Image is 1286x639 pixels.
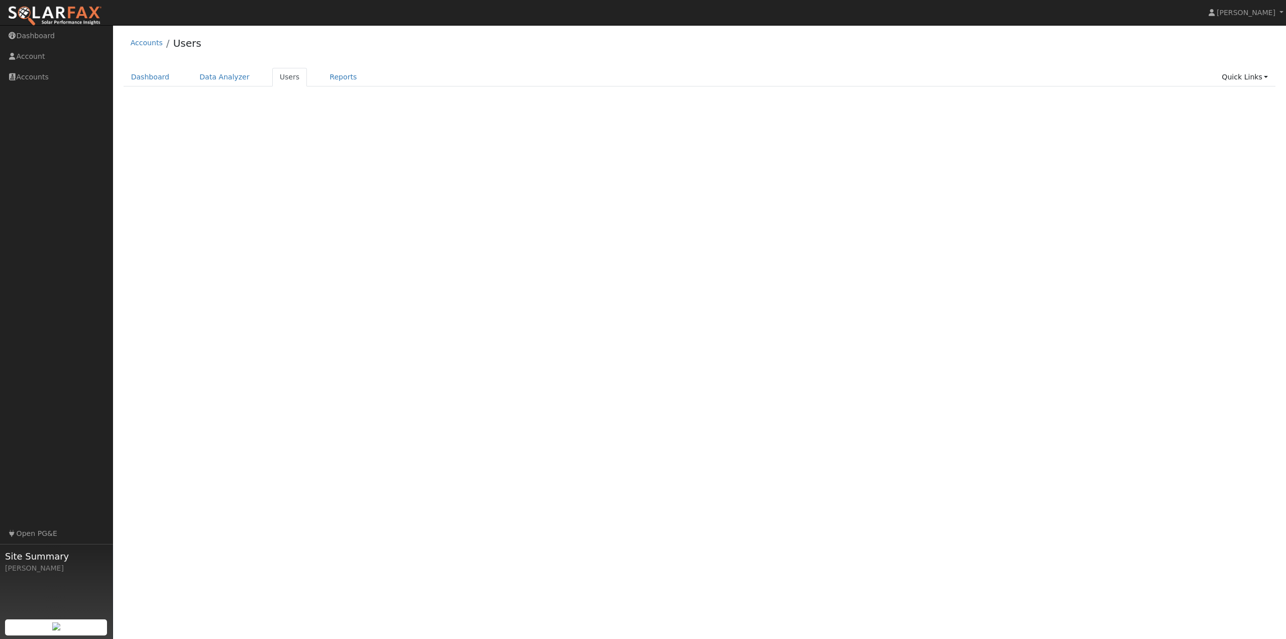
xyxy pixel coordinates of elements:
div: [PERSON_NAME] [5,563,108,574]
a: Data Analyzer [192,68,257,86]
img: SolarFax [8,6,102,27]
img: retrieve [52,622,60,630]
span: [PERSON_NAME] [1217,9,1275,17]
span: Site Summary [5,550,108,563]
a: Users [272,68,307,86]
a: Users [173,37,201,49]
a: Dashboard [124,68,177,86]
a: Accounts [131,39,163,47]
a: Quick Links [1214,68,1275,86]
a: Reports [322,68,364,86]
